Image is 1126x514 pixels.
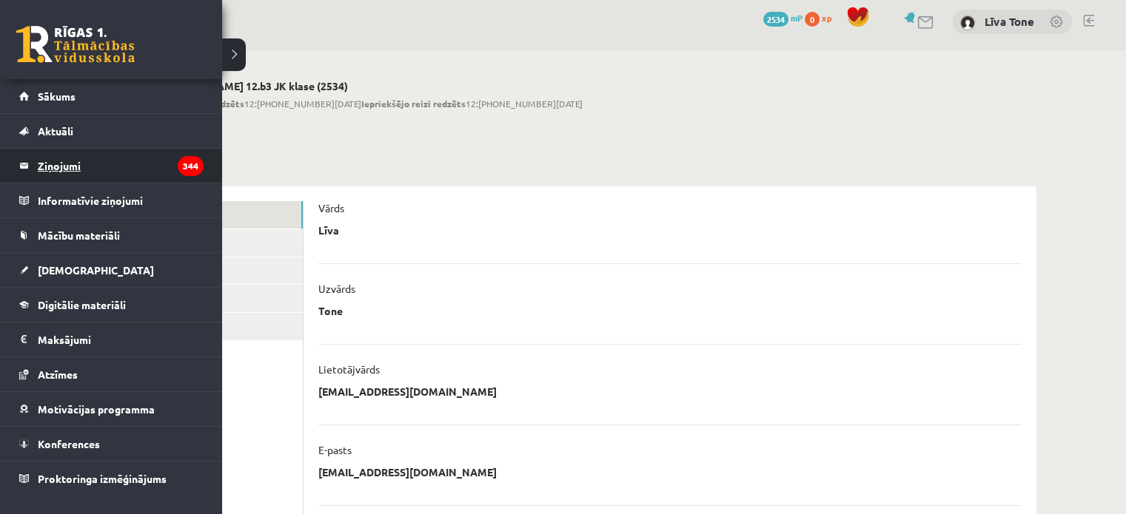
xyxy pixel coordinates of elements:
a: Mācību materiāli [19,218,204,252]
span: Aktuāli [38,124,73,138]
legend: Maksājumi [38,322,204,356]
a: Sākums [19,79,204,113]
span: 2534 [763,12,788,27]
a: Līva Tone [985,14,1034,29]
p: E-pasts [318,443,352,456]
a: Aktuāli [19,114,204,148]
h2: [PERSON_NAME] 12.b3 JK klase (2534) [158,80,583,92]
span: xp [822,12,831,24]
span: [DEMOGRAPHIC_DATA] [38,263,154,277]
span: mP [791,12,802,24]
span: Atzīmes [38,368,78,381]
a: Atzīmes [19,357,204,391]
img: Līva Tone [960,16,975,30]
p: [EMAIL_ADDRESS][DOMAIN_NAME] [318,385,497,398]
legend: Ziņojumi [38,149,204,183]
a: 0 xp [805,12,839,24]
span: Mācību materiāli [38,229,120,242]
p: Vārds [318,201,344,214]
a: Rīgas 1. Tālmācības vidusskola [16,26,135,63]
p: [EMAIL_ADDRESS][DOMAIN_NAME] [318,465,497,479]
p: Līva [318,223,339,237]
p: Uzvārds [318,282,355,295]
a: Maksājumi [19,322,204,356]
legend: Informatīvie ziņojumi [38,183,204,217]
span: 12:[PHONE_NUMBER][DATE] 12:[PHONE_NUMBER][DATE] [158,97,583,110]
a: Ziņojumi344 [19,149,204,183]
span: Konferences [38,437,100,450]
b: Iepriekšējo reizi redzēts [361,98,466,109]
a: 2534 mP [763,12,802,24]
span: Proktoringa izmēģinājums [38,472,167,485]
span: Motivācijas programma [38,402,155,416]
span: Sākums [38,89,76,103]
p: Lietotājvārds [318,362,380,376]
a: Proktoringa izmēģinājums [19,461,204,496]
a: Informatīvie ziņojumi [19,183,204,217]
span: Digitālie materiāli [38,298,126,311]
a: [DEMOGRAPHIC_DATA] [19,253,204,287]
span: 0 [805,12,820,27]
i: 344 [178,156,204,176]
p: Tone [318,304,343,317]
a: Digitālie materiāli [19,288,204,322]
a: Konferences [19,427,204,461]
a: Motivācijas programma [19,392,204,426]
